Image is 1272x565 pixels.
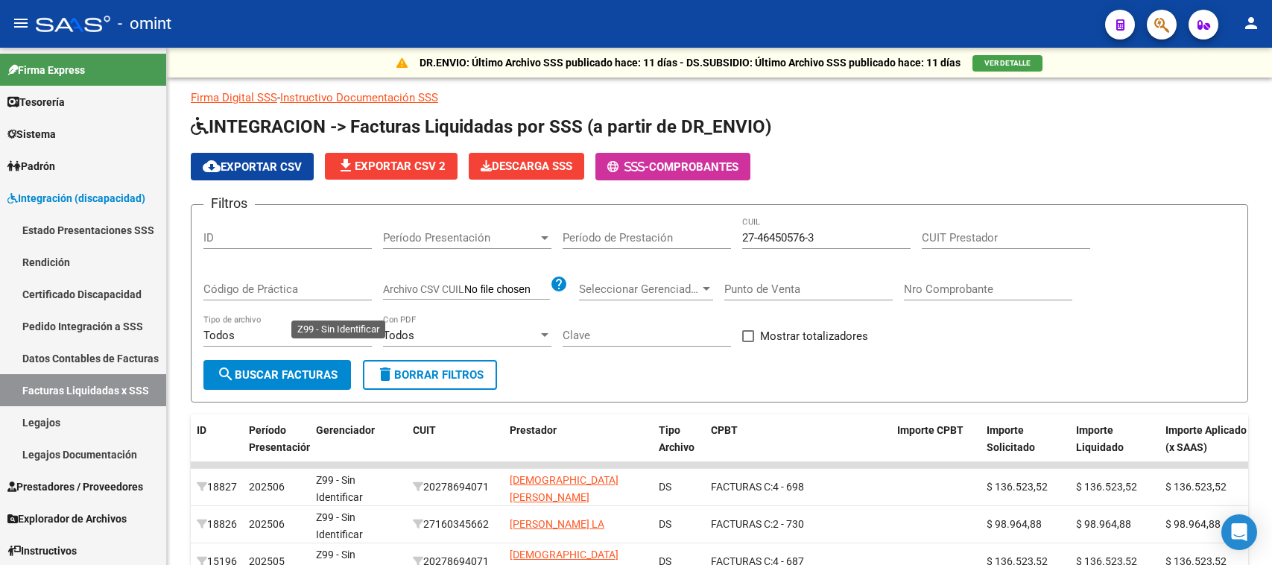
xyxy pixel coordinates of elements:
[7,126,56,142] span: Sistema
[510,424,557,436] span: Prestador
[1159,414,1256,480] datatable-header-cell: Importe Aplicado (x SAAS)
[197,516,237,533] div: 18826
[659,518,671,530] span: DS
[1076,424,1124,453] span: Importe Liquidado
[191,91,277,104] a: Firma Digital SSS
[7,94,65,110] span: Tesorería
[383,283,464,295] span: Archivo CSV CUIL
[7,543,77,559] span: Instructivos
[987,424,1035,453] span: Importe Solicitado
[376,368,484,382] span: Borrar Filtros
[420,54,961,71] p: DR.ENVIO: Último Archivo SSS publicado hace: 11 días - DS.SUBSIDIO: Último Archivo SSS publicado ...
[579,282,700,296] span: Seleccionar Gerenciador
[711,479,885,496] div: 4 - 698
[383,329,414,342] span: Todos
[249,481,285,493] span: 202506
[504,414,653,480] datatable-header-cell: Prestador
[659,424,694,453] span: Tipo Archivo
[649,160,738,174] span: Comprobantes
[7,62,85,78] span: Firma Express
[711,424,738,436] span: CPBT
[481,160,572,173] span: Descarga SSS
[316,424,375,436] span: Gerenciador
[469,153,584,180] app-download-masive: Descarga masiva de comprobantes (adjuntos)
[197,479,237,496] div: 18827
[118,7,171,40] span: - omint
[203,193,255,214] h3: Filtros
[469,153,584,180] button: Descarga SSS
[1221,514,1257,550] div: Open Intercom Messenger
[7,479,143,495] span: Prestadores / Proveedores
[981,414,1070,480] datatable-header-cell: Importe Solicitado
[217,365,235,383] mat-icon: search
[897,424,964,436] span: Importe CPBT
[550,275,568,293] mat-icon: help
[607,160,649,174] span: -
[891,414,981,480] datatable-header-cell: Importe CPBT
[413,424,436,436] span: CUIT
[191,414,243,480] datatable-header-cell: ID
[376,365,394,383] mat-icon: delete
[337,160,446,173] span: Exportar CSV 2
[280,91,438,104] a: Instructivo Documentación SSS
[987,518,1042,530] span: $ 98.964,88
[705,414,891,480] datatable-header-cell: CPBT
[413,479,498,496] div: 20278694071
[316,474,363,503] span: Z99 - Sin Identificar
[711,516,885,533] div: 2 - 730
[197,424,206,436] span: ID
[984,59,1031,67] span: VER DETALLE
[510,518,604,530] span: [PERSON_NAME] LA
[7,190,145,206] span: Integración (discapacidad)
[191,116,771,137] span: INTEGRACION -> Facturas Liquidadas por SSS (a partir de DR_ENVIO)
[383,231,538,244] span: Período Presentación
[249,518,285,530] span: 202506
[413,516,498,533] div: 27160345662
[217,368,338,382] span: Buscar Facturas
[1165,481,1227,493] span: $ 136.523,52
[1165,424,1247,453] span: Importe Aplicado (x SAAS)
[1165,518,1221,530] span: $ 98.964,88
[203,360,351,390] button: Buscar Facturas
[12,14,30,32] mat-icon: menu
[325,153,458,180] button: Exportar CSV 2
[243,414,310,480] datatable-header-cell: Período Presentación
[249,424,312,453] span: Período Presentación
[1076,481,1137,493] span: $ 136.523,52
[760,327,868,345] span: Mostrar totalizadores
[711,481,773,493] span: FACTURAS C:
[363,360,497,390] button: Borrar Filtros
[711,518,773,530] span: FACTURAS C:
[1076,518,1131,530] span: $ 98.964,88
[407,414,504,480] datatable-header-cell: CUIT
[7,511,127,527] span: Explorador de Archivos
[972,55,1042,72] button: VER DETALLE
[1242,14,1260,32] mat-icon: person
[595,153,750,180] button: -Comprobantes
[191,153,314,180] button: Exportar CSV
[203,160,302,174] span: Exportar CSV
[653,414,705,480] datatable-header-cell: Tipo Archivo
[203,157,221,175] mat-icon: cloud_download
[659,481,671,493] span: DS
[316,511,363,540] span: Z99 - Sin Identificar
[1070,414,1159,480] datatable-header-cell: Importe Liquidado
[987,481,1048,493] span: $ 136.523,52
[464,283,550,297] input: Archivo CSV CUIL
[510,474,618,503] span: [DEMOGRAPHIC_DATA][PERSON_NAME]
[203,329,235,342] span: Todos
[337,157,355,174] mat-icon: file_download
[191,89,1248,106] p: -
[310,414,407,480] datatable-header-cell: Gerenciador
[7,158,55,174] span: Padrón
